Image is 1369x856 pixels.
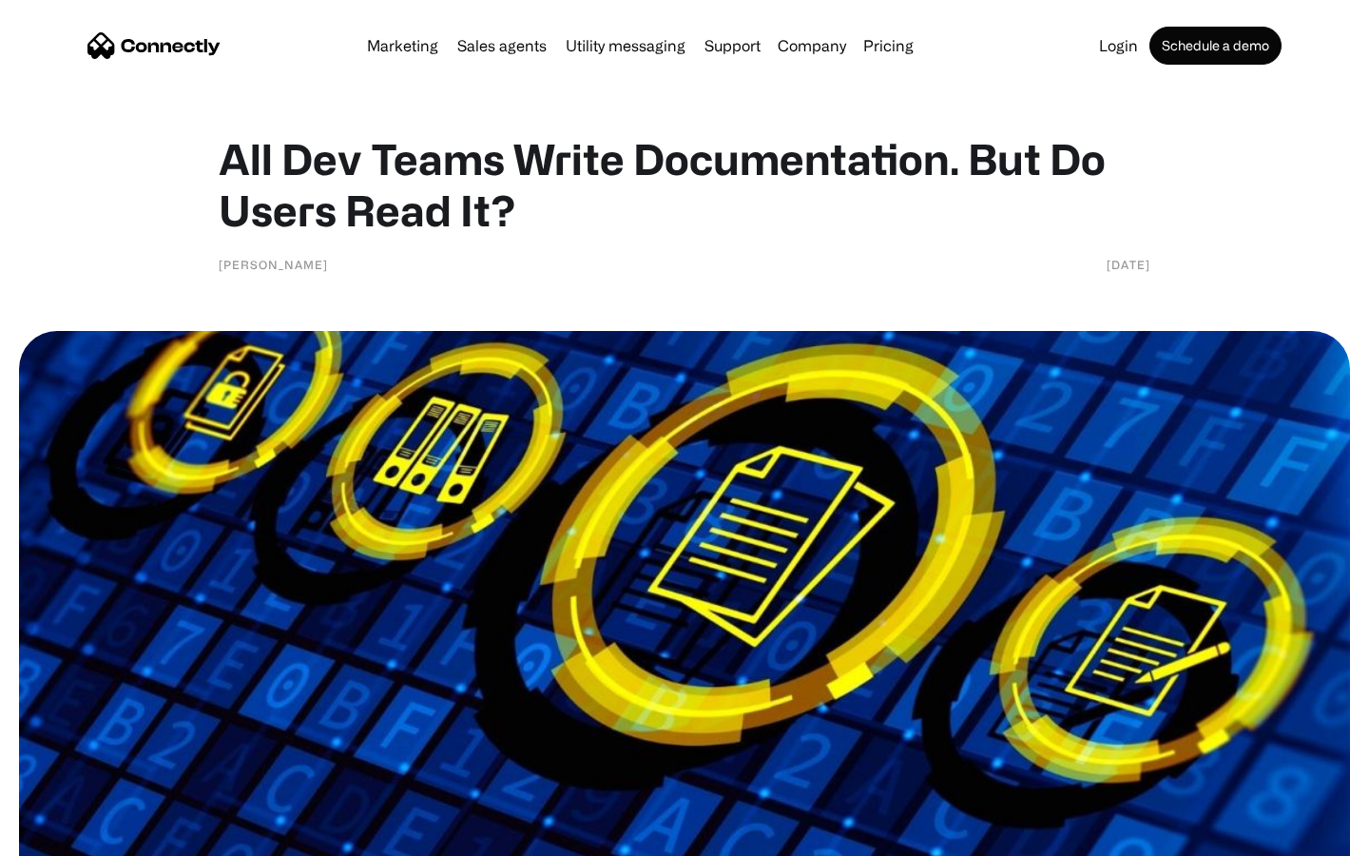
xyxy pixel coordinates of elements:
[856,38,921,53] a: Pricing
[19,823,114,849] aside: Language selected: English
[697,38,768,53] a: Support
[219,255,328,274] div: [PERSON_NAME]
[38,823,114,849] ul: Language list
[1107,255,1150,274] div: [DATE]
[778,32,846,59] div: Company
[558,38,693,53] a: Utility messaging
[450,38,554,53] a: Sales agents
[1091,38,1146,53] a: Login
[359,38,446,53] a: Marketing
[1149,27,1282,65] a: Schedule a demo
[219,133,1150,236] h1: All Dev Teams Write Documentation. But Do Users Read It?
